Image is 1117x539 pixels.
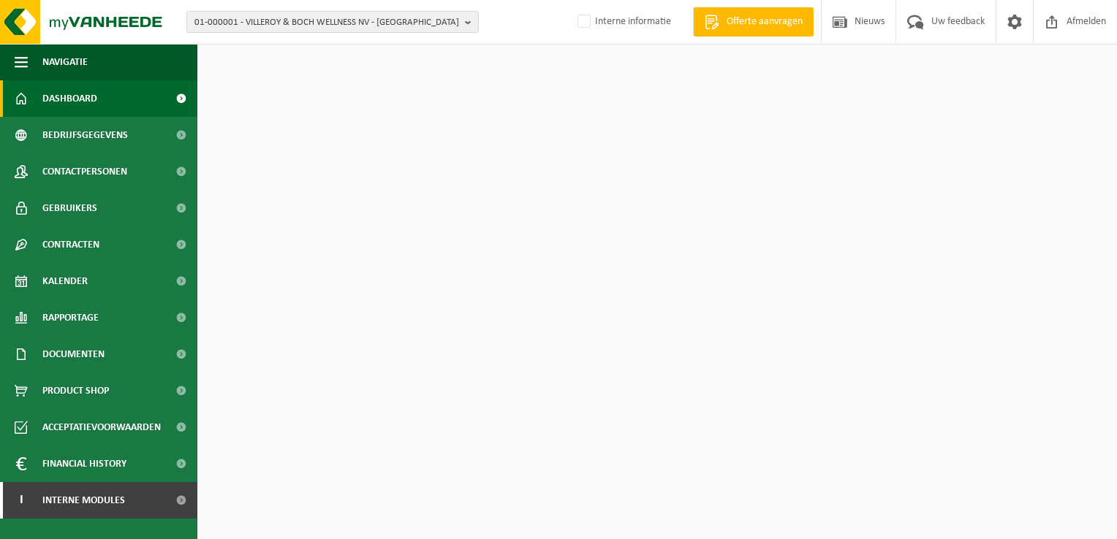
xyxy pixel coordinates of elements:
[42,446,126,482] span: Financial History
[42,80,97,117] span: Dashboard
[575,11,671,33] label: Interne informatie
[42,263,88,299] span: Kalender
[42,409,161,446] span: Acceptatievoorwaarden
[693,7,814,37] a: Offerte aanvragen
[42,226,99,263] span: Contracten
[42,299,99,336] span: Rapportage
[42,482,125,519] span: Interne modules
[42,44,88,80] span: Navigatie
[42,336,105,372] span: Documenten
[15,482,28,519] span: I
[186,11,479,33] button: 01-000001 - VILLEROY & BOCH WELLNESS NV - [GEOGRAPHIC_DATA]
[42,372,109,409] span: Product Shop
[42,190,97,226] span: Gebruikers
[723,15,806,29] span: Offerte aanvragen
[42,153,127,190] span: Contactpersonen
[194,12,459,34] span: 01-000001 - VILLEROY & BOCH WELLNESS NV - [GEOGRAPHIC_DATA]
[42,117,128,153] span: Bedrijfsgegevens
